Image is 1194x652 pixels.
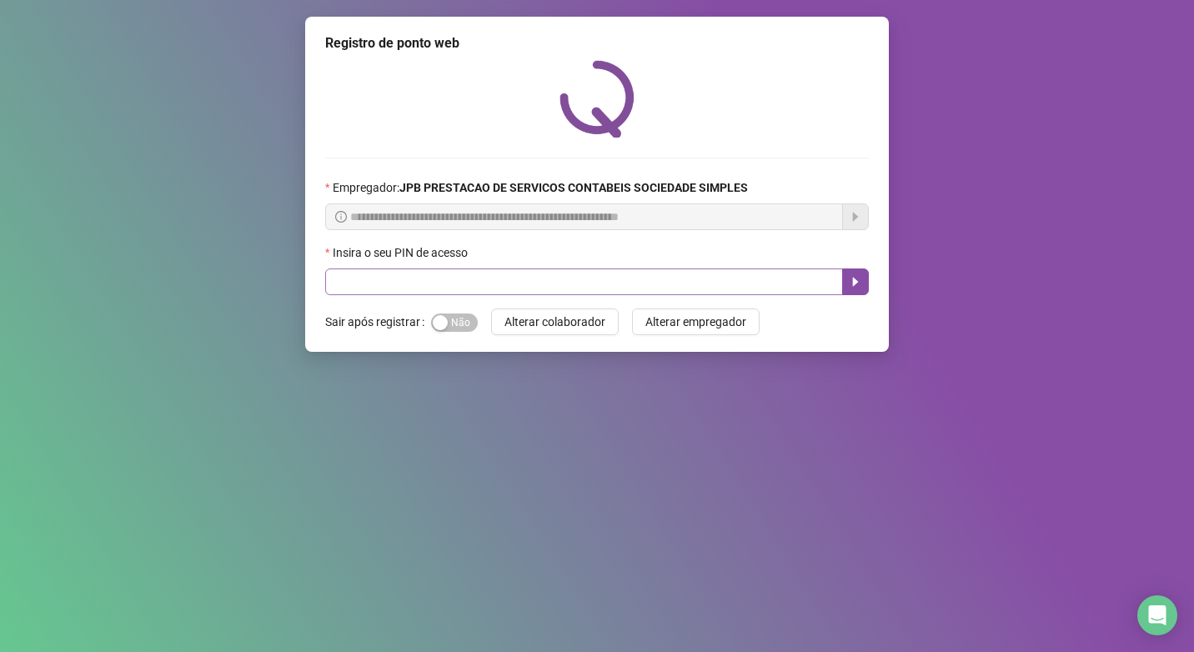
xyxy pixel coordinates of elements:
div: Registro de ponto web [325,33,869,53]
span: Empregador : [333,178,748,197]
button: Alterar empregador [632,308,760,335]
span: info-circle [335,211,347,223]
span: Alterar colaborador [504,313,605,331]
label: Insira o seu PIN de acesso [325,243,479,262]
label: Sair após registrar [325,308,431,335]
img: QRPoint [559,60,635,138]
span: caret-right [849,275,862,288]
div: Open Intercom Messenger [1137,595,1177,635]
span: Alterar empregador [645,313,746,331]
strong: JPB PRESTACAO DE SERVICOS CONTABEIS SOCIEDADE SIMPLES [399,181,748,194]
button: Alterar colaborador [491,308,619,335]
